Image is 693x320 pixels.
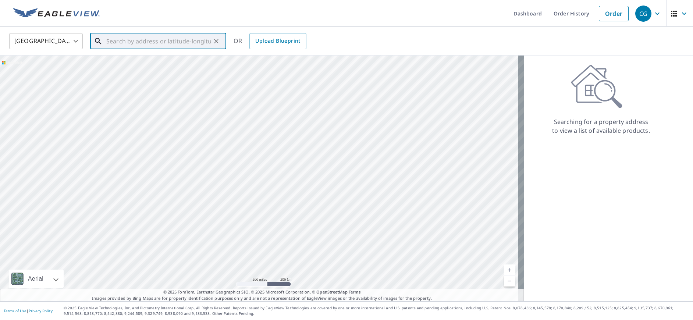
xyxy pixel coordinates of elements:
p: | [4,309,53,313]
a: OpenStreetMap [316,289,347,295]
span: Upload Blueprint [255,36,300,46]
span: © 2025 TomTom, Earthstar Geographics SIO, © 2025 Microsoft Corporation, © [163,289,361,295]
div: Aerial [9,270,64,288]
a: Current Level 5, Zoom In [504,264,515,275]
button: Clear [211,36,221,46]
p: © 2025 Eagle View Technologies, Inc. and Pictometry International Corp. All Rights Reserved. Repo... [64,305,689,316]
img: EV Logo [13,8,100,19]
div: Aerial [26,270,46,288]
a: Current Level 5, Zoom Out [504,275,515,287]
a: Upload Blueprint [249,33,306,49]
a: Terms [349,289,361,295]
input: Search by address or latitude-longitude [106,31,211,51]
a: Terms of Use [4,308,26,313]
div: CG [635,6,651,22]
a: Order [599,6,629,21]
a: Privacy Policy [29,308,53,313]
div: [GEOGRAPHIC_DATA] [9,31,83,51]
p: Searching for a property address to view a list of available products. [552,117,650,135]
div: OR [234,33,306,49]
